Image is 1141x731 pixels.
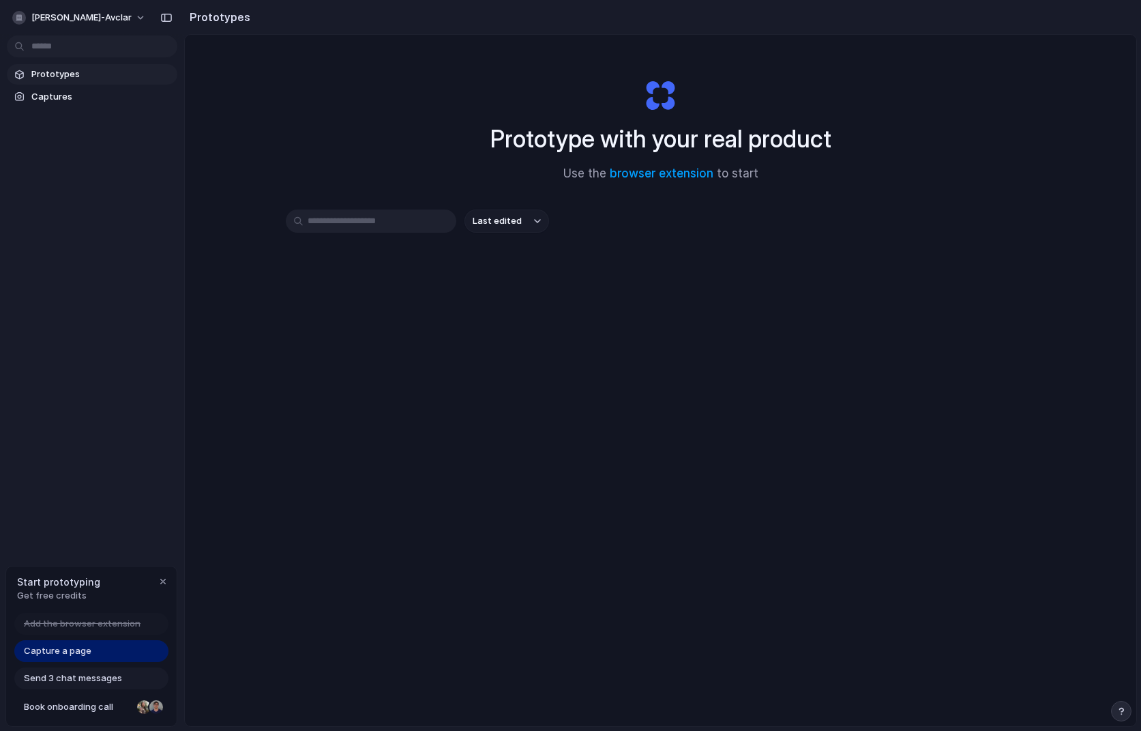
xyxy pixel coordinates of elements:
[24,617,140,631] span: Add the browser extension
[31,90,172,104] span: Captures
[610,167,713,180] a: browser extension
[464,210,549,233] button: Last edited
[14,696,168,718] a: Book onboarding call
[7,87,177,107] a: Captures
[136,699,152,715] div: Nicole Kubica
[17,575,100,589] span: Start prototyping
[24,700,132,714] span: Book onboarding call
[31,11,132,25] span: [PERSON_NAME]-avclar
[24,644,91,658] span: Capture a page
[563,165,758,183] span: Use the to start
[17,589,100,603] span: Get free credits
[7,7,153,29] button: [PERSON_NAME]-avclar
[24,672,122,685] span: Send 3 chat messages
[473,214,522,228] span: Last edited
[184,9,250,25] h2: Prototypes
[7,64,177,85] a: Prototypes
[31,68,172,81] span: Prototypes
[490,121,831,157] h1: Prototype with your real product
[148,699,164,715] div: Christian Iacullo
